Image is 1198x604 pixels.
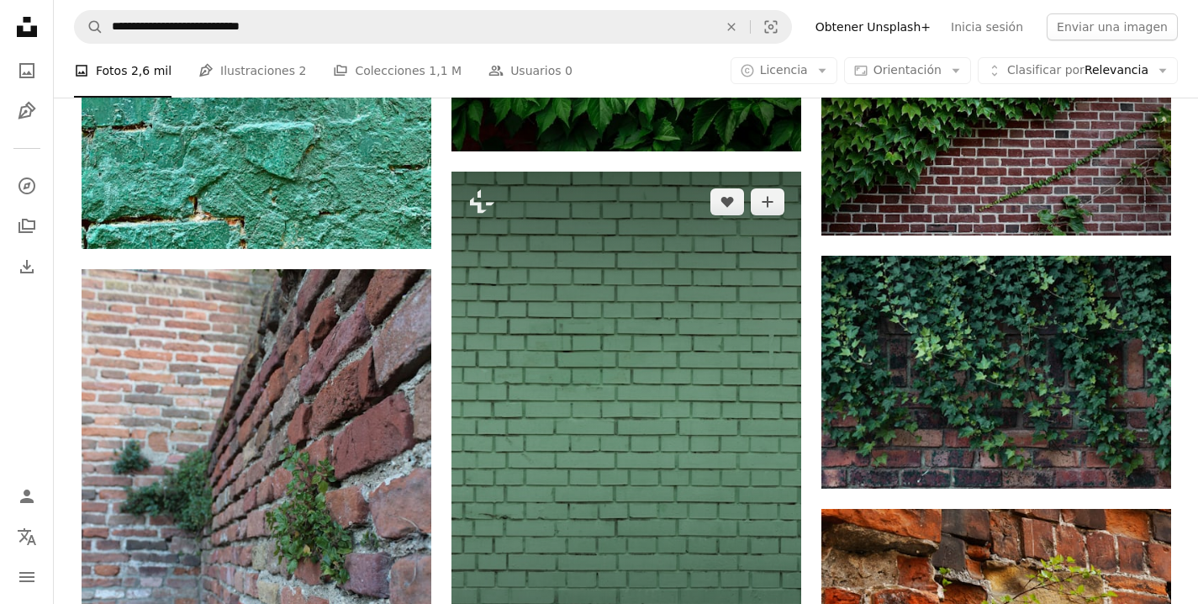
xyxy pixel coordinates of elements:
[873,63,942,77] span: Orientación
[1047,13,1178,40] button: Enviar una imagen
[488,44,573,98] a: Usuarios 0
[74,10,792,44] form: Encuentra imágenes en todo el sitio
[10,560,44,594] button: Menú
[198,44,306,98] a: Ilustraciones 2
[978,57,1178,84] button: Clasificar porRelevancia
[10,169,44,203] a: Explorar
[760,63,808,77] span: Licencia
[451,426,801,441] a: una pared de ladrillo verde con una boca de incendios roja
[821,256,1171,489] img: Una boca de incendios roja sentada junto a una pared de ladrillos
[75,11,103,43] button: Buscar en Unsplash
[429,61,462,80] span: 1,1 M
[10,479,44,513] a: Iniciar sesión / Registrarse
[10,209,44,243] a: Colecciones
[10,94,44,128] a: Ilustraciones
[1007,62,1148,79] span: Relevancia
[941,13,1033,40] a: Inicia sesión
[821,111,1171,126] a: plantas de hojas verdes
[1007,63,1085,77] span: Clasificar por
[333,44,462,98] a: Colecciones 1,1 M
[710,188,744,215] button: Me gusta
[82,524,431,539] a: una pared de ladrillo con una planta creciendo en ella
[10,520,44,554] button: Idioma
[10,250,44,283] a: Historial de descargas
[10,54,44,87] a: Fotos
[731,57,837,84] button: Licencia
[805,13,941,40] a: Obtener Unsplash+
[844,57,971,84] button: Orientación
[751,11,791,43] button: Búsqueda visual
[713,11,750,43] button: Borrar
[10,10,44,47] a: Inicio — Unsplash
[565,61,573,80] span: 0
[821,3,1171,236] img: plantas de hojas verdes
[298,61,306,80] span: 2
[821,364,1171,379] a: Una boca de incendios roja sentada junto a una pared de ladrillos
[751,188,784,215] button: Añade a la colección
